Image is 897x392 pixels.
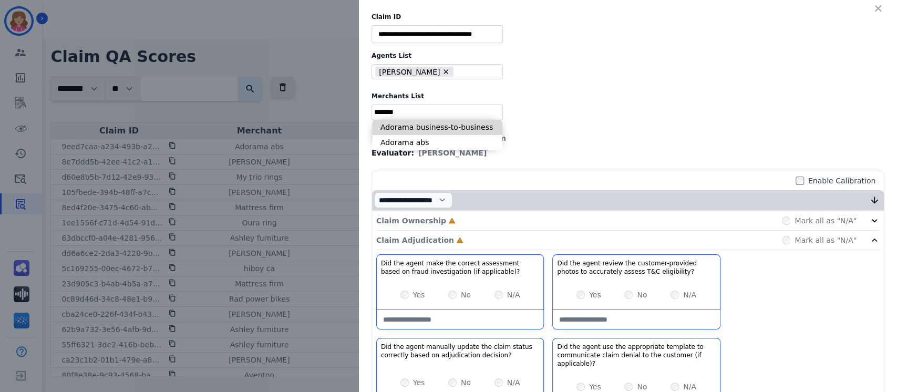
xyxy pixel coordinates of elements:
label: Merchants List [372,92,884,100]
ul: selected options [374,107,500,118]
label: Agents List [372,51,884,60]
li: [PERSON_NAME] [375,67,453,77]
label: N/A [683,381,696,392]
label: Claim ID [372,13,884,21]
label: N/A [683,290,696,300]
label: Mark all as "N/A" [795,235,857,245]
p: Claim Ownership [376,215,446,226]
label: No [637,290,647,300]
h3: Did the agent manually update the claim status correctly based on adjudication decision? [381,343,539,359]
label: No [461,290,471,300]
button: Remove Richie Ponce [442,68,450,76]
h3: Did the agent review the customer-provided photos to accurately assess T&C eligibility? [557,259,715,276]
label: Mark all as "N/A" [795,215,857,226]
label: N/A [507,377,520,388]
h3: Did the agent make the correct assessment based on fraud investigation (if applicable)? [381,259,539,276]
p: Claim Adjudication [376,235,454,245]
label: Yes [589,381,601,392]
li: Adorama abs [372,135,502,150]
label: N/A [507,290,520,300]
ul: selected options [374,66,496,78]
h3: Did the agent use the appropriate template to communicate claim denial to the customer (if applic... [557,343,715,368]
span: [PERSON_NAME] [418,148,487,158]
label: No [637,381,647,392]
div: Evaluator: [372,148,884,158]
label: Enable Calibration [808,176,875,186]
label: Yes [413,377,425,388]
div: Evaluation Date: [372,133,884,143]
label: Yes [589,290,601,300]
li: Adorama business-to-business [372,120,502,135]
label: No [461,377,471,388]
label: Yes [413,290,425,300]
